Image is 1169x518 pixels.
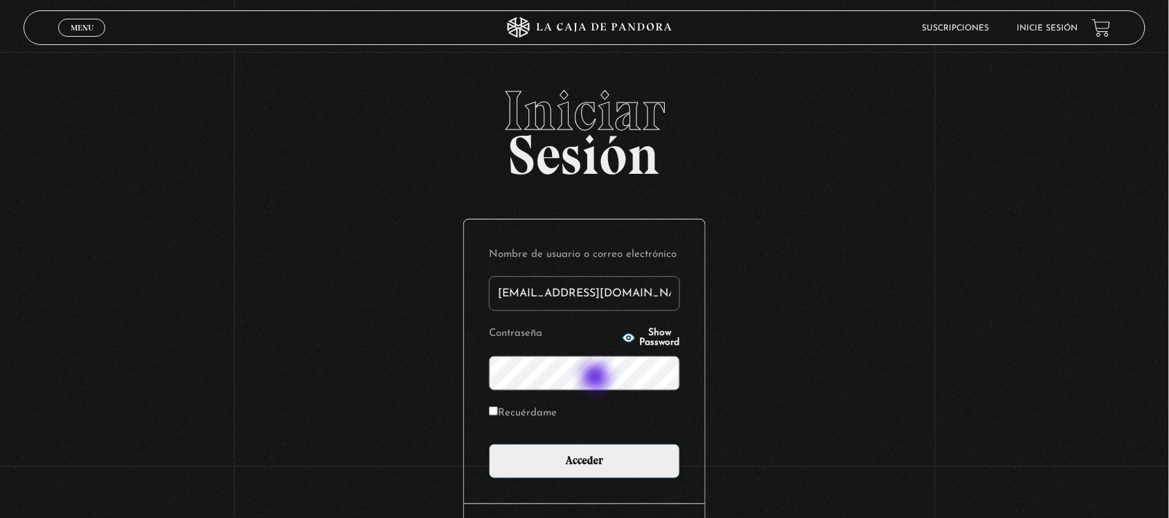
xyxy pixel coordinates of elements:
[489,244,680,266] label: Nombre de usuario o correo electrónico
[24,83,1146,172] h2: Sesión
[622,328,681,348] button: Show Password
[1017,24,1078,33] a: Inicie sesión
[489,323,618,345] label: Contraseña
[640,328,681,348] span: Show Password
[1092,18,1111,37] a: View your shopping cart
[489,403,557,425] label: Recuérdame
[922,24,990,33] a: Suscripciones
[66,35,98,45] span: Cerrar
[489,444,680,479] input: Acceder
[24,83,1146,139] span: Iniciar
[489,407,498,416] input: Recuérdame
[71,24,93,32] span: Menu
